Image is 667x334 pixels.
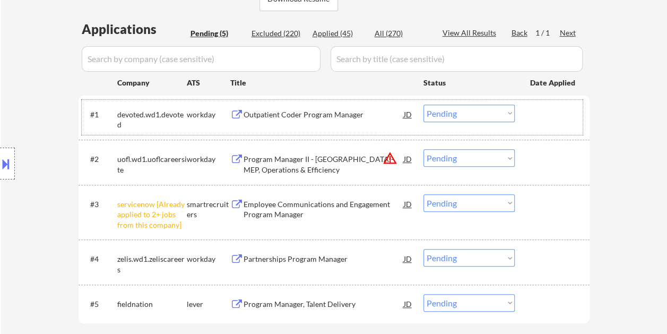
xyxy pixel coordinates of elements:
[82,46,320,72] input: Search by company (case sensitive)
[244,199,404,220] div: Employee Communications and Engagement Program Manager
[190,28,244,39] div: Pending (5)
[244,109,404,120] div: Outpatient Coder Program Manager
[252,28,305,39] div: Excluded (220)
[403,249,413,268] div: JD
[187,109,230,120] div: workday
[313,28,366,39] div: Applied (45)
[230,78,413,88] div: Title
[535,28,560,38] div: 1 / 1
[187,254,230,264] div: workday
[187,199,230,220] div: smartrecruiters
[443,28,499,38] div: View All Results
[117,254,187,275] div: zelis.wd1.zeliscareers
[244,154,404,175] div: Program Manager II - [GEOGRAPHIC_DATA]-MEP, Operations & Efficiency
[560,28,577,38] div: Next
[403,194,413,213] div: JD
[82,23,187,36] div: Applications
[244,299,404,310] div: Program Manager, Talent Delivery
[383,151,397,166] button: warning_amber
[403,105,413,124] div: JD
[423,73,515,92] div: Status
[403,294,413,313] div: JD
[187,299,230,310] div: lever
[90,299,109,310] div: #5
[187,154,230,165] div: workday
[187,78,230,88] div: ATS
[244,254,404,264] div: Partnerships Program Manager
[530,78,577,88] div: Date Applied
[117,299,187,310] div: fieldnation
[403,149,413,168] div: JD
[375,28,428,39] div: All (270)
[331,46,583,72] input: Search by title (case sensitive)
[512,28,529,38] div: Back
